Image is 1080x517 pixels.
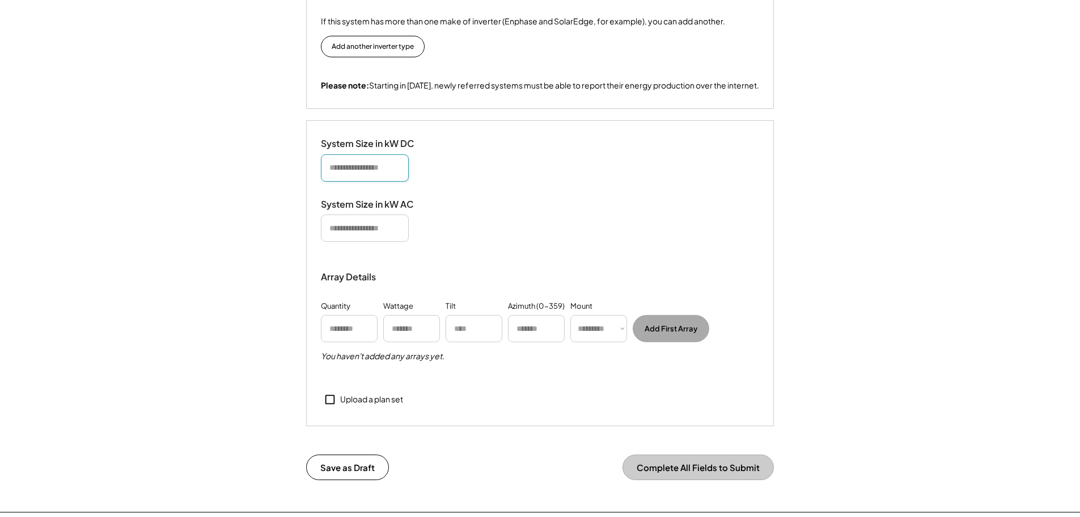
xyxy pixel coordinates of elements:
div: Array Details [321,270,378,284]
h5: You haven't added any arrays yet. [321,351,444,362]
strong: Please note: [321,80,369,90]
button: Add another inverter type [321,36,425,57]
div: Wattage [383,301,413,312]
div: Mount [570,301,592,312]
button: Save as Draft [306,455,389,480]
div: System Size in kW DC [321,138,434,150]
div: Upload a plan set [340,394,403,405]
div: Tilt [446,301,456,312]
button: Add First Array [633,315,709,342]
div: System Size in kW AC [321,199,434,211]
div: If this system has more than one make of inverter (Enphase and SolarEdge, for example), you can a... [321,15,725,27]
div: Quantity [321,301,350,312]
button: Complete All Fields to Submit [622,455,774,480]
div: Azimuth (0-359) [508,301,565,312]
div: Starting in [DATE], newly referred systems must be able to report their energy production over th... [321,80,759,91]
